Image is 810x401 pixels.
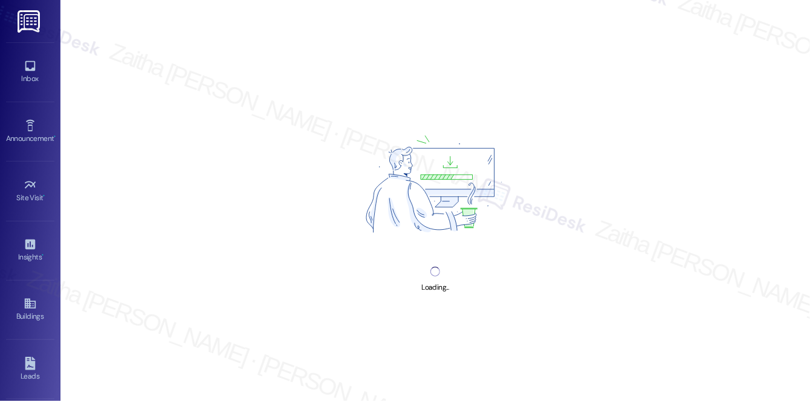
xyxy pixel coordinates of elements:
a: Buildings [6,293,54,326]
span: • [42,251,44,259]
div: Loading... [421,281,449,294]
a: Leads [6,353,54,386]
a: Insights • [6,234,54,267]
img: ResiDesk Logo [18,10,42,33]
span: • [54,132,56,141]
span: • [44,192,45,200]
a: Inbox [6,56,54,88]
a: Site Visit • [6,175,54,207]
